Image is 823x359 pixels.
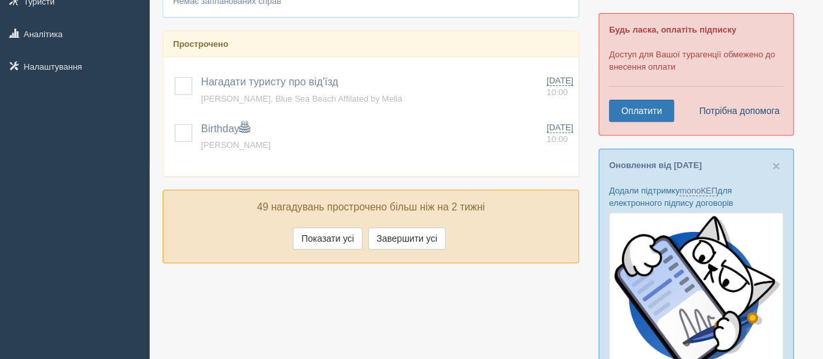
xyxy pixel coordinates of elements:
a: Оновлення від [DATE] [609,160,702,170]
p: 49 нагадувань прострочено більш ніж на 2 тижні [173,200,569,215]
span: [DATE] [546,122,573,133]
span: × [772,158,780,173]
span: 10:00 [546,87,568,97]
p: Додали підтримку для електронного підпису договорів [609,184,783,209]
button: Close [772,159,780,173]
div: Доступ для Вашої турагенції обмежено до внесення оплати [599,13,794,136]
a: [PERSON_NAME], Blue Sea Beach Affilated by Melia [201,94,402,104]
a: monoКЕП [679,186,717,196]
span: 10:00 [546,134,568,144]
a: Потрібна допомога [690,100,780,122]
a: [PERSON_NAME] [201,140,271,150]
a: Birthday [201,123,250,134]
a: Оплатити [609,100,674,122]
span: [DATE] [546,76,573,86]
button: Завершити усі [368,227,446,250]
b: Прострочено [173,39,228,49]
a: [DATE] 10:00 [546,122,573,146]
button: Показати усі [293,227,362,250]
b: Будь ласка, оплатіть підписку [609,25,736,35]
a: Нагадати туристу про від'їзд [201,76,338,87]
a: [DATE] 10:00 [546,75,573,99]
